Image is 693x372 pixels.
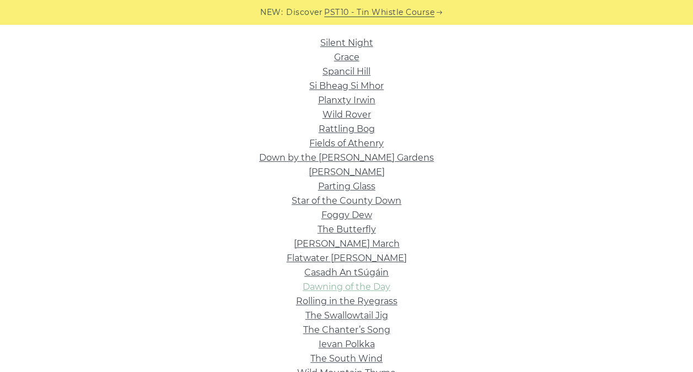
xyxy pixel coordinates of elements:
[286,6,323,19] span: Discover
[318,224,376,235] a: The Butterfly
[319,124,375,134] a: Rattling Bog
[323,66,370,77] a: Spancil Hill
[296,296,397,306] a: Rolling in the Ryegrass
[321,210,372,220] a: Foggy Dew
[303,325,390,335] a: The Chanter’s Song
[318,181,375,192] a: Parting Glass
[309,81,384,91] a: Si­ Bheag Si­ Mhor
[259,152,434,163] a: Down by the [PERSON_NAME] Gardens
[294,238,400,249] a: [PERSON_NAME] March
[320,38,373,48] a: Silent Night
[324,6,434,19] a: PST10 - Tin Whistle Course
[287,253,407,263] a: Flatwater [PERSON_NAME]
[303,281,390,292] a: Dawning of the Day
[309,138,384,148] a: Fields of Athenry
[319,339,375,349] a: Ievan Polkka
[309,167,385,177] a: [PERSON_NAME]
[310,353,383,364] a: The South Wind
[323,109,371,120] a: Wild Rover
[334,52,359,62] a: Grace
[305,310,388,321] a: The Swallowtail Jig
[318,95,375,105] a: Planxty Irwin
[292,195,401,206] a: Star of the County Down
[260,6,283,19] span: NEW:
[304,267,389,278] a: Casadh An tSúgáin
